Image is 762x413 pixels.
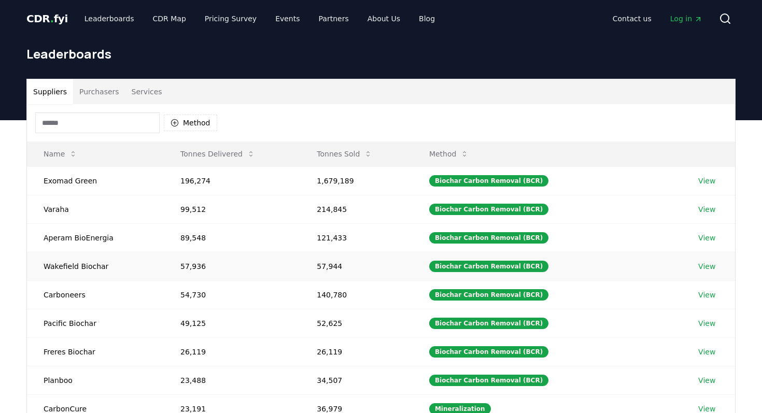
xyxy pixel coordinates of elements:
td: Wakefield Biochar [27,252,164,280]
td: 23,488 [164,366,300,394]
td: 1,679,189 [300,166,413,195]
a: Contact us [604,9,660,28]
div: Biochar Carbon Removal (BCR) [429,232,548,244]
td: 26,119 [300,337,413,366]
div: Biochar Carbon Removal (BCR) [429,261,548,272]
td: 140,780 [300,280,413,309]
a: Leaderboards [76,9,143,28]
button: Services [125,79,168,104]
button: Purchasers [73,79,125,104]
span: Log in [670,13,702,24]
a: Events [267,9,308,28]
div: Biochar Carbon Removal (BCR) [429,346,548,358]
a: View [698,261,715,272]
a: Partners [311,9,357,28]
span: . [50,12,54,25]
a: About Us [359,9,408,28]
button: Tonnes Delivered [172,144,263,164]
span: CDR fyi [26,12,68,25]
a: View [698,233,715,243]
div: Biochar Carbon Removal (BCR) [429,204,548,215]
td: 99,512 [164,195,300,223]
a: CDR.fyi [26,11,68,26]
button: Method [164,115,217,131]
a: View [698,204,715,215]
td: Aperam BioEnergia [27,223,164,252]
td: Freres Biochar [27,337,164,366]
a: View [698,375,715,386]
div: Biochar Carbon Removal (BCR) [429,289,548,301]
a: View [698,318,715,329]
td: Varaha [27,195,164,223]
div: Biochar Carbon Removal (BCR) [429,375,548,386]
h1: Leaderboards [26,46,736,62]
td: 196,274 [164,166,300,195]
a: View [698,290,715,300]
a: Log in [662,9,711,28]
td: 57,944 [300,252,413,280]
nav: Main [604,9,711,28]
td: Planboo [27,366,164,394]
td: 54,730 [164,280,300,309]
td: Pacific Biochar [27,309,164,337]
div: Biochar Carbon Removal (BCR) [429,175,548,187]
td: 214,845 [300,195,413,223]
button: Tonnes Sold [308,144,380,164]
nav: Main [76,9,443,28]
td: 26,119 [164,337,300,366]
td: 34,507 [300,366,413,394]
a: Pricing Survey [196,9,265,28]
td: 121,433 [300,223,413,252]
td: 52,625 [300,309,413,337]
button: Method [421,144,477,164]
td: 89,548 [164,223,300,252]
td: 57,936 [164,252,300,280]
td: Carboneers [27,280,164,309]
button: Suppliers [27,79,73,104]
div: Biochar Carbon Removal (BCR) [429,318,548,329]
td: 49,125 [164,309,300,337]
td: Exomad Green [27,166,164,195]
a: View [698,176,715,186]
a: View [698,347,715,357]
a: Blog [411,9,443,28]
a: CDR Map [145,9,194,28]
button: Name [35,144,86,164]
